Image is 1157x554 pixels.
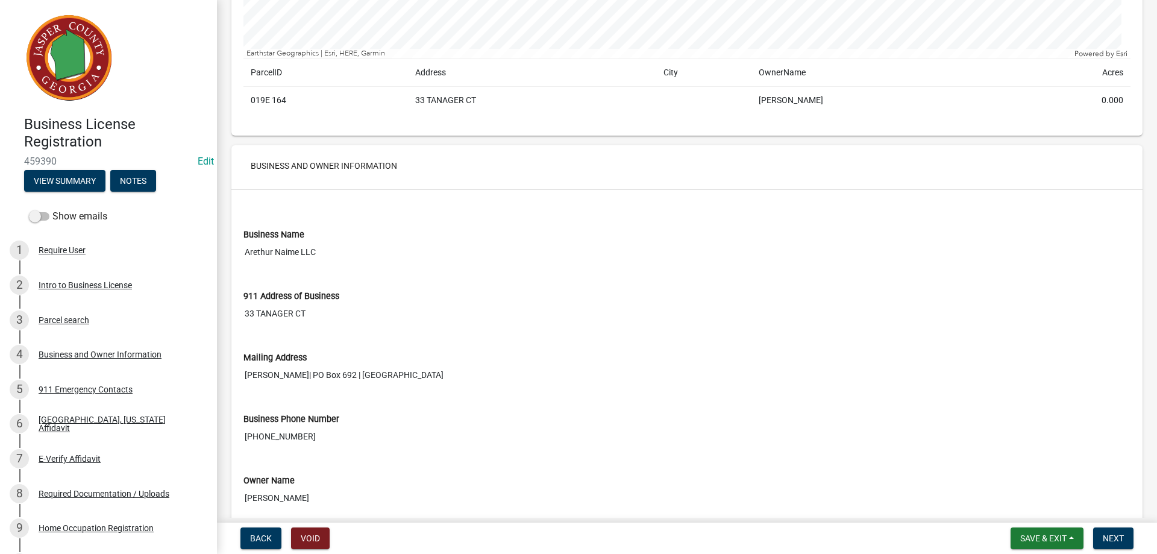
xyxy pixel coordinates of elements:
div: Earthstar Geographics | Esri, HERE, Garmin [243,49,1071,58]
div: 1 [10,241,29,260]
div: 7 [10,449,29,468]
span: Back [250,534,272,543]
h4: Business License Registration [24,116,207,151]
td: [PERSON_NAME] [751,87,1011,115]
wm-modal-confirm: Edit Application Number [198,156,214,167]
div: 9 [10,518,29,538]
div: Required Documentation / Uploads [39,489,169,498]
span: Save & Exit [1020,534,1067,543]
div: Parcel search [39,316,89,324]
div: 3 [10,310,29,330]
div: Require User [39,246,86,254]
wm-modal-confirm: Summary [24,177,105,186]
label: Business Name [243,231,304,239]
td: City [656,59,751,87]
span: 459390 [24,156,193,167]
button: Next [1093,527,1133,549]
button: Save & Exit [1011,527,1083,549]
td: 33 TANAGER CT [408,87,656,115]
td: ParcelID [243,59,408,87]
div: 4 [10,345,29,364]
td: 0.000 [1011,87,1130,115]
img: Jasper County, Georgia [24,13,114,103]
label: Owner Name [243,477,295,485]
div: E-Verify Affidavit [39,455,101,463]
div: Powered by [1071,49,1130,58]
div: Home Occupation Registration [39,524,154,532]
div: [GEOGRAPHIC_DATA], [US_STATE] Affidavit [39,415,198,432]
span: Next [1103,534,1124,543]
wm-modal-confirm: Notes [110,177,156,186]
div: Business and Owner Information [39,350,161,359]
label: 911 Address of Business [243,292,339,301]
div: 5 [10,380,29,399]
button: Back [240,527,281,549]
td: Acres [1011,59,1130,87]
button: Notes [110,170,156,192]
a: Edit [198,156,214,167]
label: Business Phone Number [243,415,339,424]
td: 019E 164 [243,87,408,115]
button: View Summary [24,170,105,192]
div: Intro to Business License [39,281,132,289]
div: 8 [10,484,29,503]
button: Business and Owner Information [241,155,407,177]
label: Show emails [29,209,107,224]
button: Void [291,527,330,549]
a: Esri [1116,49,1127,58]
div: 2 [10,275,29,295]
td: OwnerName [751,59,1011,87]
label: Mailing Address [243,354,307,362]
div: 6 [10,414,29,433]
td: Address [408,59,656,87]
div: 911 Emergency Contacts [39,385,133,394]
